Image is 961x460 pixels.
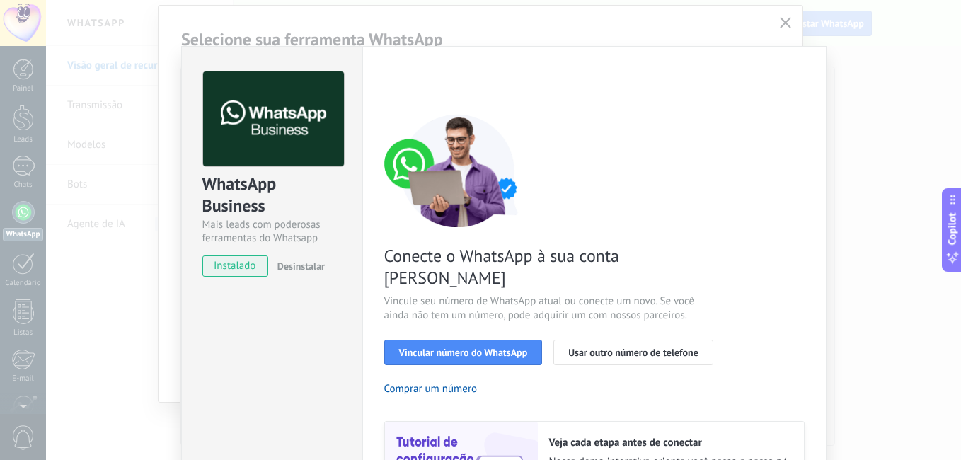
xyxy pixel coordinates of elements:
span: Vincular número do WhatsApp [399,347,528,357]
img: connect number [384,114,533,227]
img: logo_main.png [203,71,344,167]
button: Desinstalar [272,255,325,277]
span: Usar outro número de telefone [568,347,698,357]
h2: Veja cada etapa antes de conectar [549,436,790,449]
button: Usar outro número de telefone [553,340,713,365]
div: Mais leads com poderosas ferramentas do Whatsapp [202,218,342,245]
button: Vincular número do WhatsApp [384,340,543,365]
span: Vincule seu número de WhatsApp atual ou conecte um novo. Se você ainda não tem um número, pode ad... [384,294,721,323]
span: Desinstalar [277,260,325,272]
div: WhatsApp Business [202,173,342,218]
span: Copilot [945,213,960,246]
span: instalado [203,255,267,277]
button: Comprar um número [384,382,478,396]
span: Conecte o WhatsApp à sua conta [PERSON_NAME] [384,245,721,289]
